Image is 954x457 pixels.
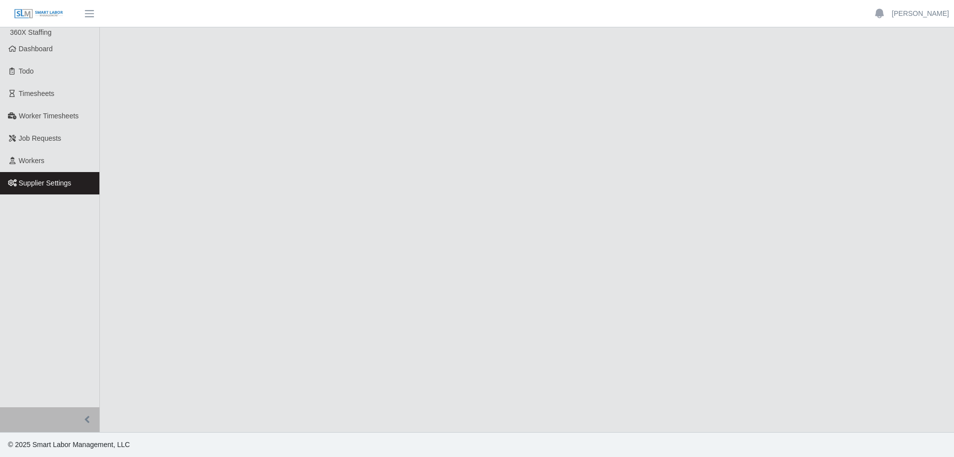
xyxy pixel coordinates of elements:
[19,45,53,53] span: Dashboard
[10,28,52,36] span: 360X Staffing
[19,179,72,187] span: Supplier Settings
[19,134,62,142] span: Job Requests
[8,441,130,449] span: © 2025 Smart Labor Management, LLC
[19,157,45,165] span: Workers
[19,90,55,97] span: Timesheets
[14,8,64,19] img: SLM Logo
[892,8,949,19] a: [PERSON_NAME]
[19,112,79,120] span: Worker Timesheets
[19,67,34,75] span: Todo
